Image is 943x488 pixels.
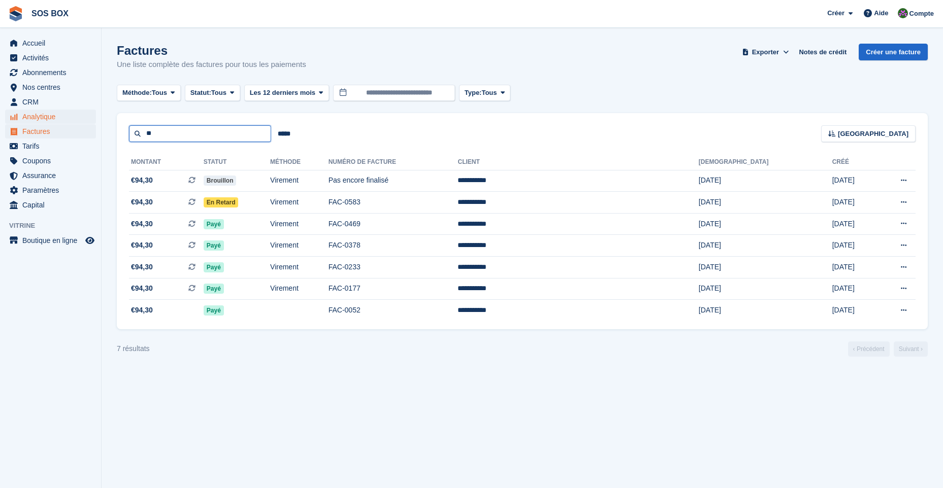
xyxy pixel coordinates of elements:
a: menu [5,65,96,80]
td: FAC-0052 [329,300,458,321]
td: [DATE] [699,278,832,300]
button: Les 12 derniers mois [244,85,329,101]
span: Exporter [752,47,779,57]
td: [DATE] [699,170,832,192]
span: Abonnements [22,65,83,80]
span: Tarifs [22,139,83,153]
span: Type: [465,88,482,98]
span: Aide [874,8,888,18]
a: menu [5,139,96,153]
button: Méthode: Tous [117,85,181,101]
span: Statut: [190,88,211,98]
p: Une liste complète des factures pour tous les paiements [117,59,306,71]
td: [DATE] [699,235,832,257]
th: Client [458,154,698,170]
span: Nos centres [22,80,83,94]
td: FAC-0469 [329,213,458,235]
td: Virement [270,170,329,192]
span: Paramètres [22,183,83,197]
td: [DATE] [832,300,875,321]
td: FAC-0378 [329,235,458,257]
span: Créer [827,8,844,18]
img: stora-icon-8386f47178a22dfd0bd8f6a31ec36ba5ce8667c1dd55bd0f319d3a0aa187defe.svg [8,6,23,21]
th: Numéro de facture [329,154,458,170]
span: Accueil [22,36,83,50]
th: Créé [832,154,875,170]
span: CRM [22,95,83,109]
th: Montant [129,154,204,170]
span: Tous [211,88,226,98]
td: FAC-0583 [329,192,458,214]
a: Suivant [894,341,928,357]
span: Tous [481,88,497,98]
td: [DATE] [699,300,832,321]
td: Virement [270,213,329,235]
span: Analytique [22,110,83,124]
span: Payé [204,240,224,251]
a: menu [5,51,96,65]
td: Pas encore finalisé [329,170,458,192]
a: menu [5,36,96,50]
span: €94,30 [131,262,153,272]
a: menu [5,124,96,138]
th: [DEMOGRAPHIC_DATA] [699,154,832,170]
span: €94,30 [131,197,153,207]
td: [DATE] [832,257,875,278]
a: menu [5,183,96,197]
a: menu [5,110,96,124]
span: Compte [909,9,934,19]
span: Assurance [22,168,83,183]
span: Payé [204,219,224,229]
span: Payé [204,305,224,316]
th: Méthode [270,154,329,170]
span: Méthode: [122,88,152,98]
span: €94,30 [131,283,153,294]
td: [DATE] [832,192,875,214]
a: Boutique d'aperçu [84,234,96,247]
td: Virement [270,235,329,257]
span: Payé [204,262,224,272]
a: menu [5,80,96,94]
td: [DATE] [699,213,832,235]
span: Brouillon [204,176,237,186]
img: ALEXANDRE SOUBIRA [898,8,908,18]
td: Virement [270,257,329,278]
td: Virement [270,278,329,300]
span: Activités [22,51,83,65]
a: Précédent [848,341,890,357]
td: [DATE] [832,235,875,257]
span: Les 12 derniers mois [250,88,315,98]
td: [DATE] [699,257,832,278]
button: Statut: Tous [185,85,240,101]
span: €94,30 [131,305,153,316]
td: [DATE] [699,192,832,214]
td: Virement [270,192,329,214]
span: €94,30 [131,175,153,186]
a: SOS BOX [27,5,73,22]
span: [GEOGRAPHIC_DATA] [838,129,908,139]
a: menu [5,198,96,212]
span: Tous [152,88,167,98]
td: FAC-0233 [329,257,458,278]
td: [DATE] [832,213,875,235]
span: €94,30 [131,240,153,251]
span: En retard [204,197,239,207]
nav: Page [846,341,930,357]
span: Coupons [22,154,83,168]
th: Statut [204,154,270,170]
a: menu [5,154,96,168]
a: Notes de crédit [795,44,851,60]
div: 7 résultats [117,343,150,354]
a: menu [5,233,96,248]
span: €94,30 [131,219,153,229]
span: Payé [204,284,224,294]
a: Créer une facture [859,44,928,60]
span: Factures [22,124,83,138]
td: [DATE] [832,170,875,192]
h1: Factures [117,44,306,57]
a: menu [5,95,96,109]
button: Type: Tous [459,85,511,101]
span: Capital [22,198,83,212]
button: Exporter [740,44,791,60]
span: Boutique en ligne [22,233,83,248]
